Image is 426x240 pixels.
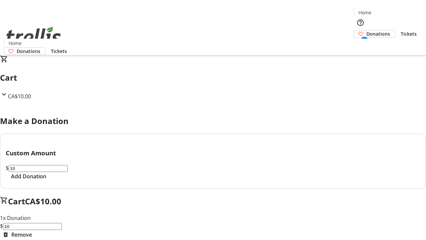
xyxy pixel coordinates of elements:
a: Tickets [395,30,422,37]
span: Remove [11,231,32,239]
span: Tickets [51,48,67,55]
span: $ [6,164,9,172]
h3: Custom Amount [6,148,420,158]
button: Help [354,16,367,29]
button: Add Donation [6,172,52,180]
span: Home [9,40,22,47]
button: Cart [354,38,367,51]
img: Orient E2E Organization Y7NcwNvPtw's Logo [4,19,63,53]
input: Donation Amount [9,165,68,172]
a: Donations [4,47,46,55]
span: Add Donation [11,172,46,180]
a: Tickets [46,48,72,55]
span: Donations [17,48,40,55]
span: CA$10.00 [25,196,61,207]
span: Home [358,9,371,16]
a: Home [4,40,26,47]
a: Donations [354,30,395,38]
span: CA$10.00 [8,93,31,100]
input: Donation Amount [3,223,62,230]
span: Tickets [401,30,417,37]
a: Home [354,9,375,16]
span: Donations [366,30,390,37]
